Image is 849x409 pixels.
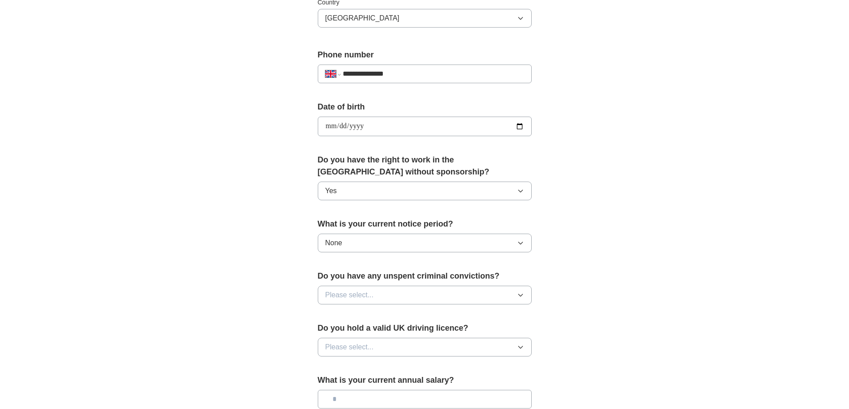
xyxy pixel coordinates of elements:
[318,9,532,28] button: [GEOGRAPHIC_DATA]
[325,238,342,248] span: None
[318,154,532,178] label: Do you have the right to work in the [GEOGRAPHIC_DATA] without sponsorship?
[318,49,532,61] label: Phone number
[325,13,400,24] span: [GEOGRAPHIC_DATA]
[325,186,337,196] span: Yes
[318,218,532,230] label: What is your current notice period?
[325,342,374,352] span: Please select...
[318,374,532,386] label: What is your current annual salary?
[318,322,532,334] label: Do you hold a valid UK driving licence?
[318,182,532,200] button: Yes
[318,286,532,304] button: Please select...
[318,270,532,282] label: Do you have any unspent criminal convictions?
[318,338,532,356] button: Please select...
[318,234,532,252] button: None
[325,290,374,300] span: Please select...
[318,101,532,113] label: Date of birth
